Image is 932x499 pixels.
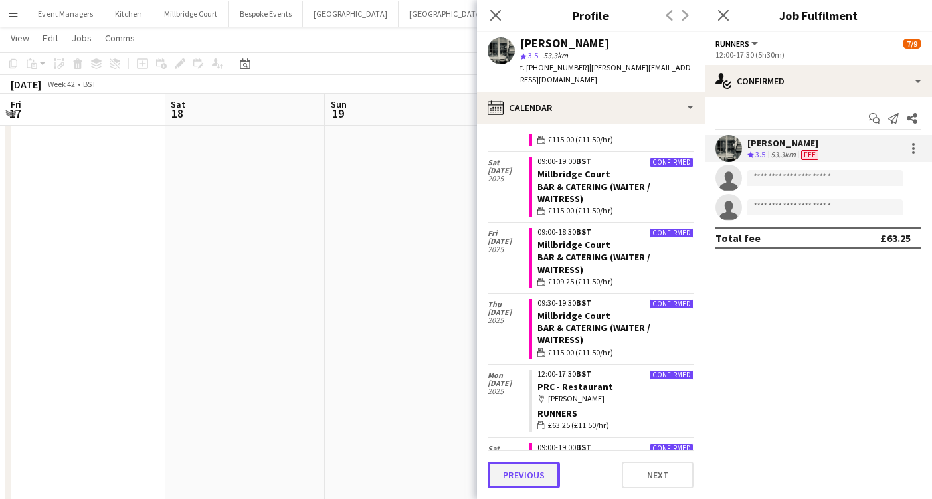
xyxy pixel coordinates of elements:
[650,299,694,309] div: Confirmed
[11,78,41,91] div: [DATE]
[537,181,694,205] div: Bar & Catering (Waiter / waitress)
[650,157,694,167] div: Confirmed
[37,29,64,47] a: Edit
[798,149,821,161] div: Crew has different fees then in role
[537,370,694,378] div: 12:00-17:30
[488,229,529,237] span: Fri
[715,231,761,245] div: Total fee
[705,7,932,24] h3: Job Fulfilment
[72,32,92,44] span: Jobs
[488,379,529,387] span: [DATE]
[537,393,694,405] div: [PERSON_NAME]
[520,62,691,84] span: | [PERSON_NAME][EMAIL_ADDRESS][DOMAIN_NAME]
[537,157,694,165] div: 09:00-19:00
[537,299,694,307] div: 09:30-19:30
[66,29,97,47] a: Jobs
[5,29,35,47] a: View
[488,245,529,254] span: 2025
[548,276,613,288] span: £109.25 (£11.50/hr)
[537,310,610,322] a: Millbridge Court
[520,62,589,72] span: t. [PHONE_NUMBER]
[100,29,141,47] a: Comms
[537,239,610,251] a: Millbridge Court
[650,228,694,238] div: Confirmed
[747,137,821,149] div: [PERSON_NAME]
[488,300,529,308] span: Thu
[331,98,347,110] span: Sun
[903,39,921,49] span: 7/9
[880,231,911,245] div: £63.25
[622,462,694,488] button: Next
[768,149,798,161] div: 53.3km
[537,251,694,275] div: Bar & Catering (Waiter / waitress)
[715,39,749,49] span: Runners
[488,371,529,379] span: Mon
[537,407,694,419] div: Runners
[488,308,529,316] span: [DATE]
[650,443,694,454] div: Confirmed
[705,65,932,97] div: Confirmed
[488,159,529,167] span: Sat
[488,445,529,453] span: Sat
[520,37,610,49] div: [PERSON_NAME]
[477,7,705,24] h3: Profile
[576,442,591,452] span: BST
[488,167,529,175] span: [DATE]
[537,381,613,393] a: PRC - Restaurant
[27,1,104,27] button: Event Managers
[399,1,494,27] button: [GEOGRAPHIC_DATA]
[576,227,591,237] span: BST
[488,237,529,245] span: [DATE]
[11,98,21,110] span: Fri
[715,39,760,49] button: Runners
[537,168,610,180] a: Millbridge Court
[153,1,229,27] button: Millbridge Court
[104,1,153,27] button: Kitchen
[576,298,591,308] span: BST
[488,175,529,183] span: 2025
[650,370,694,380] div: Confirmed
[171,98,185,110] span: Sat
[83,79,96,89] div: BST
[43,32,58,44] span: Edit
[537,443,694,452] div: 09:00-19:00
[169,106,185,121] span: 18
[548,419,609,431] span: £63.25 (£11.50/hr)
[537,228,694,236] div: 09:00-18:30
[488,316,529,324] span: 2025
[44,79,78,89] span: Week 42
[528,50,538,60] span: 3.5
[477,92,705,124] div: Calendar
[548,134,613,146] span: £115.00 (£11.50/hr)
[576,156,591,166] span: BST
[548,346,613,359] span: £115.00 (£11.50/hr)
[11,32,29,44] span: View
[229,1,303,27] button: Bespoke Events
[801,150,818,160] span: Fee
[715,49,921,60] div: 12:00-17:30 (5h30m)
[329,106,347,121] span: 19
[548,205,613,217] span: £115.00 (£11.50/hr)
[755,149,765,159] span: 3.5
[537,322,694,346] div: Bar & Catering (Waiter / waitress)
[541,50,571,60] span: 53.3km
[488,462,560,488] button: Previous
[105,32,135,44] span: Comms
[488,387,529,395] span: 2025
[303,1,399,27] button: [GEOGRAPHIC_DATA]
[576,369,591,379] span: BST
